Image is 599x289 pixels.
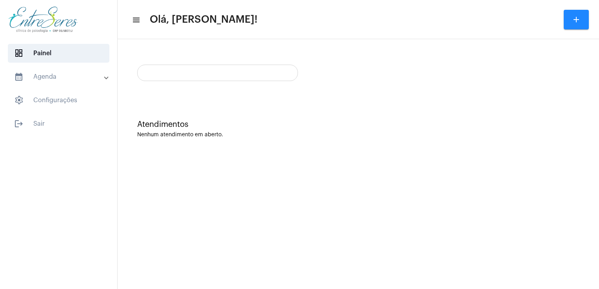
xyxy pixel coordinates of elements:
[6,4,80,35] img: aa27006a-a7e4-c883-abf8-315c10fe6841.png
[14,119,24,128] mat-icon: sidenav icon
[137,120,579,129] div: Atendimentos
[132,15,140,25] mat-icon: sidenav icon
[14,72,105,81] mat-panel-title: Agenda
[14,72,24,81] mat-icon: sidenav icon
[8,44,109,63] span: Painel
[14,96,24,105] span: sidenav icon
[150,13,258,26] span: Olá, [PERSON_NAME]!
[14,49,24,58] span: sidenav icon
[5,67,117,86] mat-expansion-panel-header: sidenav iconAgenda
[8,114,109,133] span: Sair
[137,132,579,138] div: Nenhum atendimento em aberto.
[572,15,581,24] mat-icon: add
[8,91,109,110] span: Configurações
